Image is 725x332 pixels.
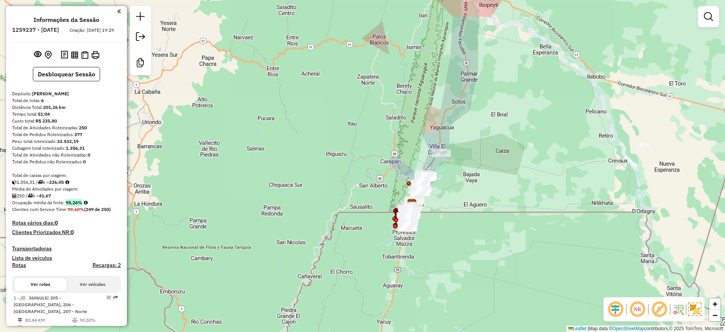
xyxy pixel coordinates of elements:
i: % de utilização da cubagem [72,326,78,330]
td: 48 [25,324,72,332]
em: Rota exportada [113,295,118,300]
span: + [713,299,717,309]
div: Total de caixas por viagem: [12,172,121,179]
h4: Lista de veículos [12,255,121,261]
a: OpenStreetMap [612,326,645,331]
strong: (249 de 250) [84,206,111,212]
i: Total de Atividades [18,326,22,330]
strong: 1.356,31 [66,145,85,151]
em: Média calculada utilizando a maior ocupação (%Peso ou %Cubagem) de cada rota da sessão. Rotas cro... [84,200,88,205]
div: Total de Pedidos Roteirizados: [12,131,121,138]
a: Criar modelo [133,55,148,72]
a: Nova sessão e pesquisa [133,9,148,26]
i: Total de rotas [38,180,43,185]
h4: Rotas vários dias: [12,220,121,226]
span: − [713,310,717,320]
span: | 205 - [GEOGRAPHIC_DATA], 206 - [GEOGRAPHIC_DATA], 207 - Norte [14,295,87,314]
div: 250 / 6 = [12,192,121,199]
a: Zoom in [709,298,720,310]
button: Visualizar Romaneio [80,50,90,61]
a: Clique aqui para minimizar o painel [117,7,121,16]
button: Desbloquear Sessão [33,67,100,81]
td: 90,50% [79,316,117,324]
a: Zoom out [709,310,720,321]
button: Logs desbloquear sessão [59,49,69,61]
div: Distância Total: [12,104,121,111]
span: | [588,326,589,331]
i: Total de rotas [28,194,32,198]
button: Ver veículos [66,278,119,291]
div: Cubagem total roteirizado: [12,145,121,152]
a: Exportar sessão [133,29,148,46]
button: Ver rotas [14,278,66,291]
button: Exibir sessão original [32,49,43,61]
a: Rotas [12,262,26,268]
i: Distância Total [18,318,22,323]
span: Ocultar NR [628,300,646,318]
div: Custo total: [12,118,121,124]
h4: Clientes Priorizados NR: [12,229,121,236]
td: 83,44 KM [25,316,72,324]
div: Total de Pedidos não Roteirizados: [12,158,121,165]
strong: 51:04 [38,111,50,117]
span: 1 - [14,295,87,314]
div: Criação: [DATE] 19:29 [66,27,117,34]
td: 72,09% [79,324,117,332]
h4: Transportadoras [12,245,121,252]
strong: 41,67 [39,193,51,199]
i: Meta Caixas/viagem: 186,20 Diferença: 39,85 [65,180,69,185]
strong: [PERSON_NAME] [32,91,69,96]
td: / [14,324,17,332]
div: Tempo total: [12,111,121,118]
a: Exibir filtros [701,9,716,24]
span: Ocupação média da frota: [12,200,64,205]
strong: R$ 235,80 [35,118,57,124]
strong: 33.532,19 [57,138,79,144]
div: Total de Atividades não Roteirizadas: [12,152,121,158]
div: Depósito: [12,90,121,97]
em: Opções [106,295,111,300]
button: Visualizar relatório de Roteirização [69,50,80,60]
h6: 1259237 - [DATE] [12,26,59,33]
i: Total de Atividades [12,194,17,198]
img: Fluxo de ruas [672,303,684,315]
img: SAZ BO Yacuiba [407,199,417,208]
button: Imprimir Rotas [90,50,101,61]
div: Map data © contributors,© 2025 TomTom, Microsoft [566,326,725,332]
strong: 377 [74,132,82,137]
span: 3606ULS [29,295,47,301]
div: Total de Atividades Roteirizadas: [12,124,121,131]
i: Cubagem total roteirizado [12,180,17,185]
h4: Informações da Sessão [34,16,99,23]
strong: 0 [71,229,74,236]
strong: 0 [83,159,86,164]
strong: 95,26% [66,200,82,205]
div: Peso total roteirizado: [12,138,121,145]
strong: 6 [41,98,44,103]
span: Clientes com Service Time: [12,206,68,212]
span: Ocultar deslocamento [606,300,625,318]
strong: 0 [55,219,58,226]
strong: 201,26 km [43,104,66,110]
i: % de utilização do peso [72,318,78,323]
div: 1.356,31 / 6 = [12,179,121,186]
div: Média de Atividades por viagem: [12,186,121,192]
div: Total de rotas: [12,97,121,104]
strong: 250 [79,125,87,130]
img: Exibir/Ocultar setores [688,303,702,316]
span: Exibir rótulo [650,300,668,318]
strong: 99,60% [68,206,84,212]
button: Centralizar mapa no depósito ou ponto de apoio [43,49,53,61]
strong: 226,05 [49,179,64,185]
a: Leaflet [568,326,586,331]
h4: Recargas: 2 [93,262,121,268]
strong: 0 [88,152,90,158]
